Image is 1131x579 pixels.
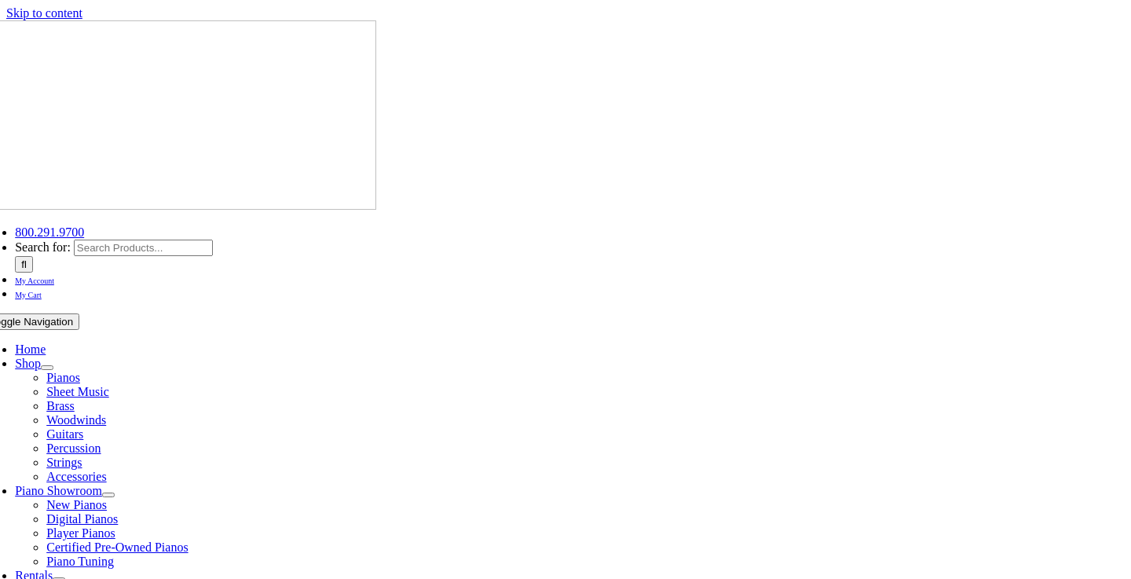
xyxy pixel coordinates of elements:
[46,498,107,511] a: New Pianos
[15,343,46,356] a: Home
[46,512,118,526] a: Digital Pianos
[46,413,106,427] a: Woodwinds
[46,442,101,455] a: Percussion
[15,287,42,300] a: My Cart
[46,526,115,540] a: Player Pianos
[74,240,213,256] input: Search Products...
[46,541,188,554] a: Certified Pre-Owned Pianos
[15,225,84,239] a: 800.291.9700
[15,256,33,273] input: Search
[46,456,82,469] a: Strings
[41,365,53,370] button: Open submenu of Shop
[102,493,115,497] button: Open submenu of Piano Showroom
[15,357,41,370] a: Shop
[46,371,80,384] a: Pianos
[46,470,106,483] a: Accessories
[46,427,83,441] a: Guitars
[6,6,82,20] a: Skip to content
[46,555,114,568] a: Piano Tuning
[15,484,102,497] a: Piano Showroom
[15,277,54,285] span: My Account
[15,273,54,286] a: My Account
[15,291,42,299] span: My Cart
[46,399,75,412] a: Brass
[15,240,71,254] span: Search for:
[46,385,109,398] a: Sheet Music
